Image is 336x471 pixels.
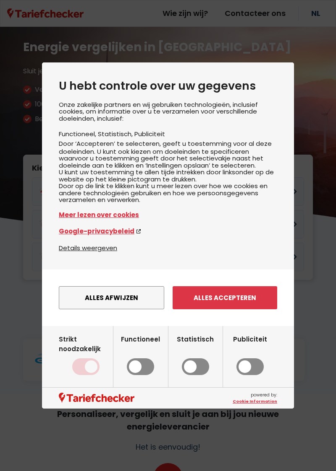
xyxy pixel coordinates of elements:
button: Alles accepteren [173,286,277,309]
label: Functioneel [121,334,160,375]
h2: U hebt controle over uw gegevens [59,79,277,93]
li: Functioneel [59,129,98,138]
div: menu [42,269,294,326]
label: Publiciteit [233,334,267,375]
img: logo [59,393,134,403]
a: Meer lezen over cookies [59,210,277,220]
div: Onze zakelijke partners en wij gebruiken technologieën, inclusief cookies, om informatie over u t... [59,101,277,243]
a: Cookie Information [233,399,277,404]
button: Alles afwijzen [59,286,164,309]
label: Strikt noodzakelijk [59,334,113,375]
label: Statistisch [177,334,214,375]
li: Statistisch [98,129,134,138]
button: Details weergeven [59,243,117,253]
li: Publiciteit [134,129,165,138]
a: Google-privacybeleid [59,226,277,236]
span: powered by: [233,392,277,404]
